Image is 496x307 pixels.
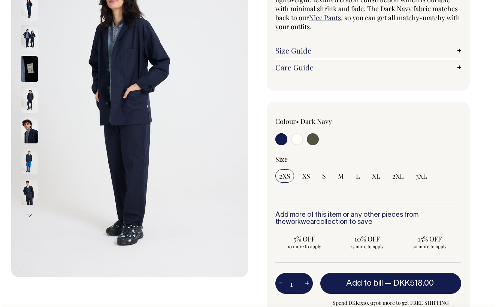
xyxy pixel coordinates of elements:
span: • [296,117,299,126]
input: 10% OFF 25 more to apply [338,232,396,252]
span: — [385,280,436,287]
span: 10 more to apply [279,243,330,249]
span: 2XS [279,171,290,180]
input: L [352,169,364,183]
input: 15% OFF 50 more to apply [401,232,459,252]
span: 2XL [392,171,404,180]
a: Care Guide [275,63,461,72]
a: workwear [286,219,316,225]
span: DKK518.00 [393,280,434,287]
span: XS [302,171,310,180]
div: Colour [275,117,350,126]
input: XS [299,169,314,183]
span: 5% OFF [279,234,330,243]
span: Add to bill [346,280,383,287]
button: + [301,276,313,291]
input: 2XL [388,169,408,183]
input: M [334,169,348,183]
input: S [318,169,330,183]
span: M [338,171,344,180]
img: dark-navy [21,25,38,51]
img: dark-navy [21,56,38,82]
span: L [356,171,360,180]
img: dark-navy [21,148,38,174]
input: 5% OFF 10 more to apply [275,232,333,252]
div: Size [275,155,461,164]
span: S [322,171,326,180]
a: Size Guide [275,46,461,55]
h6: Add more of this item or any other pieces from the collection to save [275,212,461,227]
img: dark-navy [21,117,38,143]
button: Add to bill —DKK518.00 [320,273,461,294]
img: dark-navy [21,86,38,113]
button: - [275,276,286,291]
button: Next [24,207,35,224]
span: 25 more to apply [342,243,392,249]
input: 3XL [412,169,431,183]
label: Dark Navy [300,117,332,126]
input: 2XS [275,169,294,183]
span: XL [372,171,380,180]
span: 50 more to apply [405,243,455,249]
span: 15% OFF [405,234,455,243]
input: XL [368,169,384,183]
a: Nice Pants [309,13,341,22]
span: , so you can get all matchy-matchy with your outfits. [275,13,460,31]
span: 3XL [416,171,427,180]
img: dark-navy [21,179,38,205]
span: 10% OFF [342,234,392,243]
